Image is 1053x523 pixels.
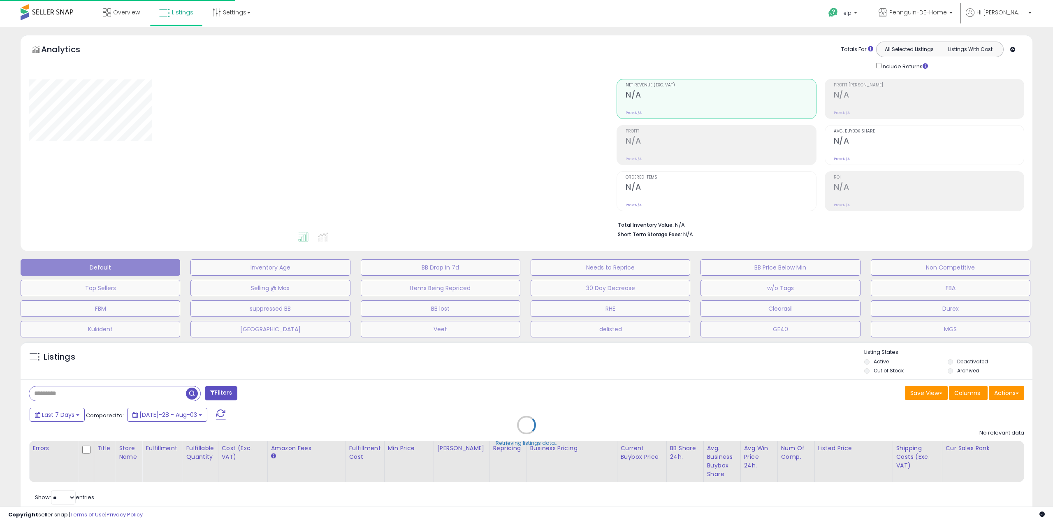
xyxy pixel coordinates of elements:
[626,110,642,115] small: Prev: N/A
[828,7,838,18] i: Get Help
[834,136,1024,147] h2: N/A
[626,202,642,207] small: Prev: N/A
[618,219,1018,229] li: N/A
[700,280,860,296] button: w/o Tags
[889,8,947,16] span: Pennguin-DE-Home
[626,90,816,101] h2: N/A
[21,280,180,296] button: Top Sellers
[834,83,1024,88] span: Profit [PERSON_NAME]
[626,175,816,180] span: Ordered Items
[870,61,938,71] div: Include Returns
[361,321,520,337] button: Veet
[190,280,350,296] button: Selling @ Max
[361,300,520,317] button: BB lost
[626,129,816,134] span: Profit
[8,511,143,519] div: seller snap | |
[700,300,860,317] button: Clearasil
[496,439,557,447] div: Retrieving listings data..
[834,175,1024,180] span: ROI
[966,8,1032,27] a: Hi [PERSON_NAME]
[871,300,1030,317] button: Durex
[683,230,693,238] span: N/A
[834,202,850,207] small: Prev: N/A
[21,259,180,276] button: Default
[626,136,816,147] h2: N/A
[21,300,180,317] button: FBM
[531,300,690,317] button: RHE
[834,156,850,161] small: Prev: N/A
[822,1,865,27] a: Help
[871,321,1030,337] button: MGS
[190,259,350,276] button: Inventory Age
[41,44,96,57] h5: Analytics
[939,44,1001,55] button: Listings With Cost
[531,280,690,296] button: 30 Day Decrease
[531,321,690,337] button: delisted
[361,259,520,276] button: BB Drop in 7d
[190,321,350,337] button: [GEOGRAPHIC_DATA]
[841,46,873,53] div: Totals For
[113,8,140,16] span: Overview
[840,9,851,16] span: Help
[976,8,1026,16] span: Hi [PERSON_NAME]
[834,182,1024,193] h2: N/A
[531,259,690,276] button: Needs to Reprice
[879,44,940,55] button: All Selected Listings
[834,90,1024,101] h2: N/A
[700,259,860,276] button: BB Price Below Min
[626,83,816,88] span: Net Revenue (Exc. VAT)
[190,300,350,317] button: suppressed BB
[871,259,1030,276] button: Non Competitive
[626,156,642,161] small: Prev: N/A
[361,280,520,296] button: Items Being Repriced
[172,8,193,16] span: Listings
[834,110,850,115] small: Prev: N/A
[618,231,682,238] b: Short Term Storage Fees:
[8,511,38,518] strong: Copyright
[626,182,816,193] h2: N/A
[21,321,180,337] button: Kukident
[871,280,1030,296] button: FBA
[618,221,674,228] b: Total Inventory Value:
[700,321,860,337] button: GE40
[834,129,1024,134] span: Avg. Buybox Share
